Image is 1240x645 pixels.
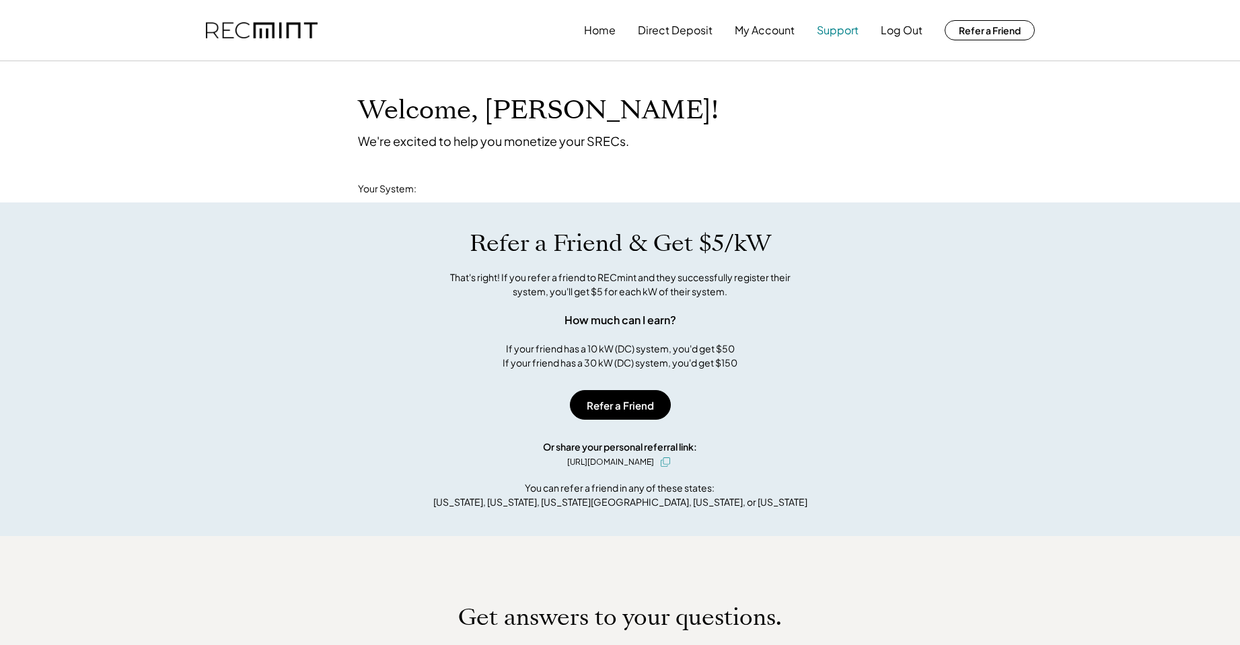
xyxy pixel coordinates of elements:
[458,603,782,632] h1: Get answers to your questions.
[503,342,737,370] div: If your friend has a 10 kW (DC) system, you'd get $50 If your friend has a 30 kW (DC) system, you...
[358,133,629,149] div: We're excited to help you monetize your SRECs.
[564,312,676,328] div: How much can I earn?
[945,20,1035,40] button: Refer a Friend
[570,390,671,420] button: Refer a Friend
[543,440,697,454] div: Or share your personal referral link:
[435,270,805,299] div: That's right! If you refer a friend to RECmint and they successfully register their system, you'l...
[584,17,616,44] button: Home
[817,17,859,44] button: Support
[881,17,922,44] button: Log Out
[358,95,719,126] h1: Welcome, [PERSON_NAME]!
[358,182,416,196] div: Your System:
[206,22,318,39] img: recmint-logotype%403x.png
[433,481,807,509] div: You can refer a friend in any of these states: [US_STATE], [US_STATE], [US_STATE][GEOGRAPHIC_DATA...
[638,17,713,44] button: Direct Deposit
[470,229,771,258] h1: Refer a Friend & Get $5/kW
[735,17,795,44] button: My Account
[657,454,673,470] button: click to copy
[567,456,654,468] div: [URL][DOMAIN_NAME]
